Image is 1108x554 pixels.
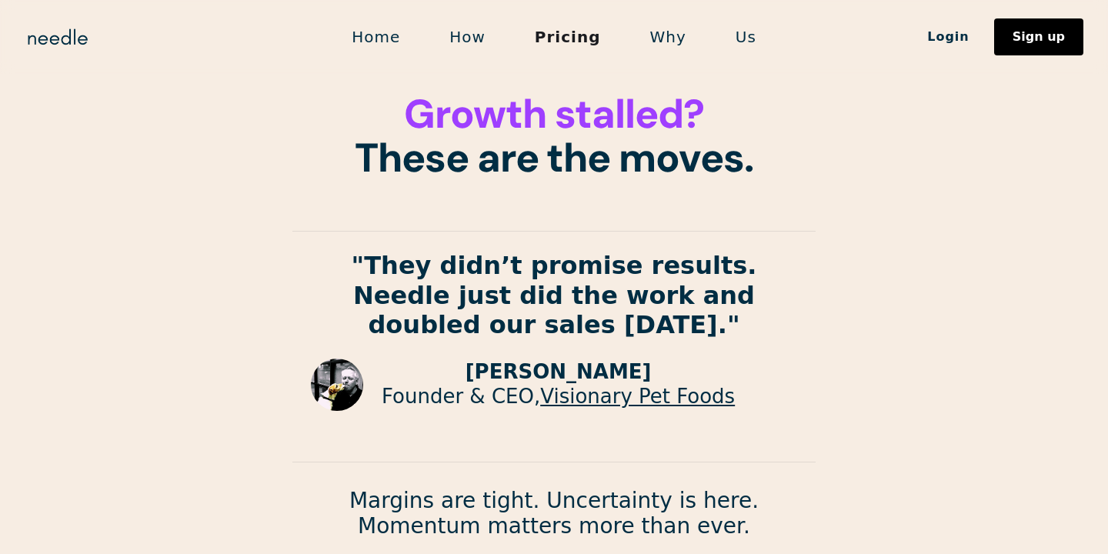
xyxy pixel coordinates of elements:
div: Sign up [1013,31,1065,43]
a: Sign up [994,18,1083,55]
a: How [425,21,510,53]
a: Login [903,24,994,50]
a: Visionary Pet Foods [540,385,735,408]
p: [PERSON_NAME] [382,360,735,384]
a: Home [327,21,425,53]
span: Growth stalled? [404,88,703,140]
a: Pricing [510,21,626,53]
a: Why [626,21,711,53]
h1: These are the moves. [292,92,816,180]
strong: "They didn’t promise results. Needle just did the work and doubled our sales [DATE]." [352,251,757,339]
a: Us [711,21,781,53]
p: Founder & CEO, [382,385,735,409]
